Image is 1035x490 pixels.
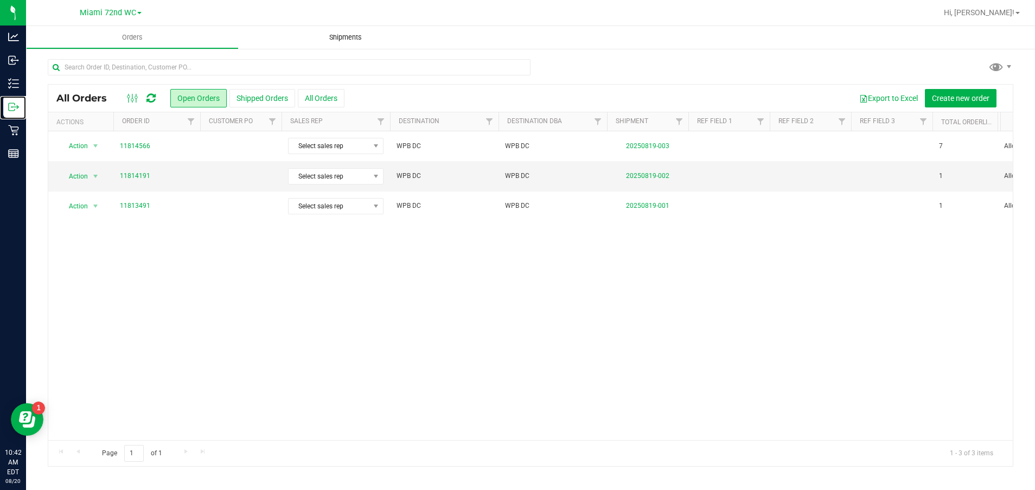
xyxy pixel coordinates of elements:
div: Actions [56,118,109,126]
span: WPB DC [397,201,492,211]
a: 20250819-001 [626,202,669,209]
a: 20250819-002 [626,172,669,180]
a: Ref Field 1 [697,117,732,125]
a: Filter [670,112,688,131]
a: Filter [915,112,932,131]
inline-svg: Inbound [8,55,19,66]
span: WPB DC [397,171,492,181]
span: All Orders [56,92,118,104]
span: Miami 72nd WC [80,8,136,17]
inline-svg: Outbound [8,101,19,112]
a: Orders [26,26,239,49]
span: 7 [939,141,943,151]
inline-svg: Reports [8,148,19,159]
a: Filter [481,112,499,131]
span: Action [59,169,88,184]
input: Search Order ID, Destination, Customer PO... [48,59,531,75]
a: Filter [182,112,200,131]
a: Customer PO [209,117,253,125]
a: Sales Rep [290,117,323,125]
a: 20250819-003 [626,142,669,150]
input: 1 [124,445,144,462]
a: Filter [372,112,390,131]
a: 11814566 [120,141,150,151]
a: Shipment [616,117,648,125]
inline-svg: Retail [8,125,19,136]
inline-svg: Inventory [8,78,19,89]
iframe: Resource center [11,403,43,436]
a: Destination [399,117,439,125]
button: Export to Excel [852,89,925,107]
span: WPB DC [505,141,600,151]
span: Select sales rep [289,169,369,184]
span: Page of 1 [93,445,171,462]
a: Total Orderlines [941,118,1000,126]
button: All Orders [298,89,344,107]
a: Filter [752,112,770,131]
span: 1 - 3 of 3 items [941,445,1002,461]
span: 1 [939,171,943,181]
span: Select sales rep [289,199,369,214]
a: Ref Field 2 [778,117,814,125]
a: Shipments [239,26,451,49]
span: Action [59,138,88,154]
a: Order ID [122,117,150,125]
a: 11813491 [120,201,150,211]
span: WPB DC [505,171,600,181]
a: Filter [833,112,851,131]
p: 10:42 AM EDT [5,448,21,477]
span: WPB DC [505,201,600,211]
span: select [89,169,103,184]
button: Shipped Orders [229,89,295,107]
a: Destination DBA [507,117,562,125]
span: Orders [107,33,157,42]
span: select [89,138,103,154]
a: 11814191 [120,171,150,181]
span: Select sales rep [289,138,369,154]
span: 1 [939,201,943,211]
span: Action [59,199,88,214]
inline-svg: Analytics [8,31,19,42]
p: 08/20 [5,477,21,485]
a: Filter [589,112,607,131]
span: Shipments [315,33,376,42]
button: Open Orders [170,89,227,107]
a: Filter [264,112,282,131]
span: WPB DC [397,141,492,151]
button: Create new order [925,89,996,107]
span: Create new order [932,94,989,103]
iframe: Resource center unread badge [32,402,45,415]
span: Hi, [PERSON_NAME]! [944,8,1014,17]
span: select [89,199,103,214]
a: Ref Field 3 [860,117,895,125]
